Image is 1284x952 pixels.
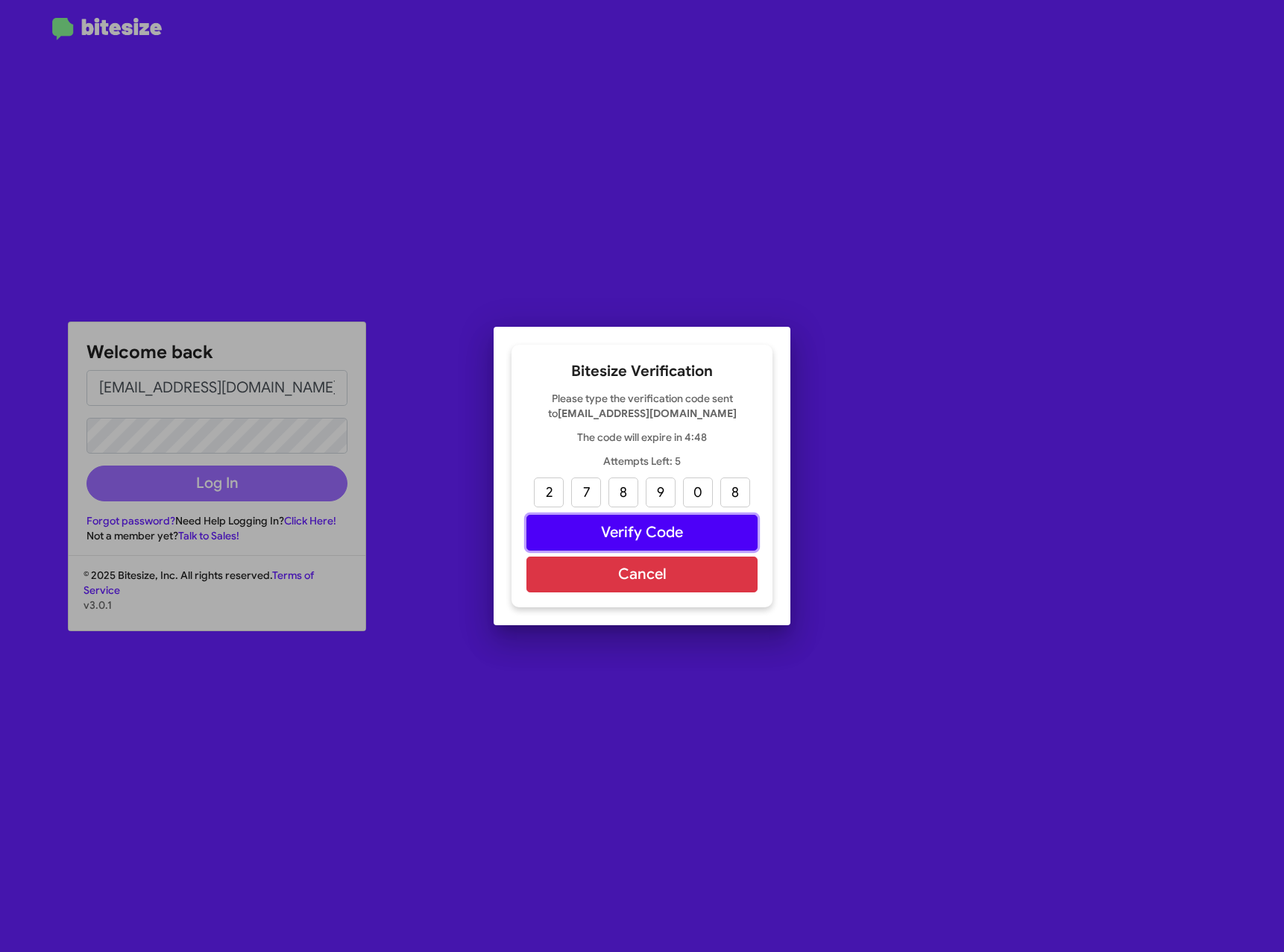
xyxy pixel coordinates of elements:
[526,391,758,421] p: Please type the verification code sent to
[526,360,758,383] h2: Bitesize Verification
[526,454,758,469] p: Attempts Left: 5
[558,407,737,420] strong: [EMAIL_ADDRESS][DOMAIN_NAME]
[526,557,758,592] button: Cancel
[526,430,758,445] p: The code will expire in 4:48
[526,515,758,551] button: Verify Code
